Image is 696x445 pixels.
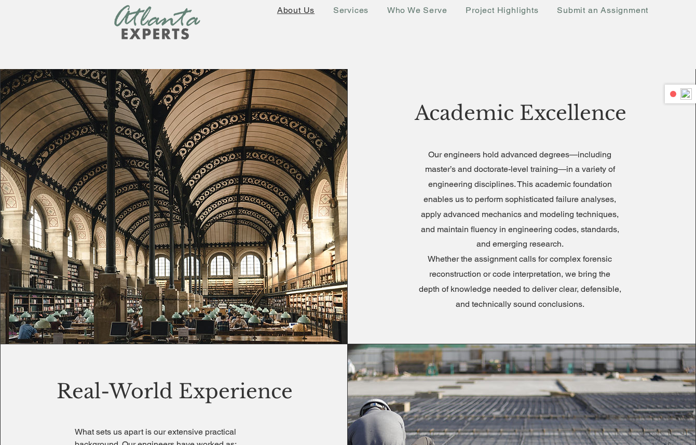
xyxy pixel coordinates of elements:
[277,5,315,15] span: About Us
[1,64,347,344] img: Academic Library
[387,5,447,15] span: Who We Serve
[114,5,200,40] img: New Logo Transparent Background_edited.png
[419,150,621,309] span: Our engineers hold advanced degrees—including master’s and doctorate-level training—in a variety ...
[557,5,648,15] span: Submit an Assignment
[415,101,626,125] span: Academic Excellence
[57,379,293,403] span: Real-World Experience
[333,5,369,15] span: Services
[466,5,538,15] span: Project Highlights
